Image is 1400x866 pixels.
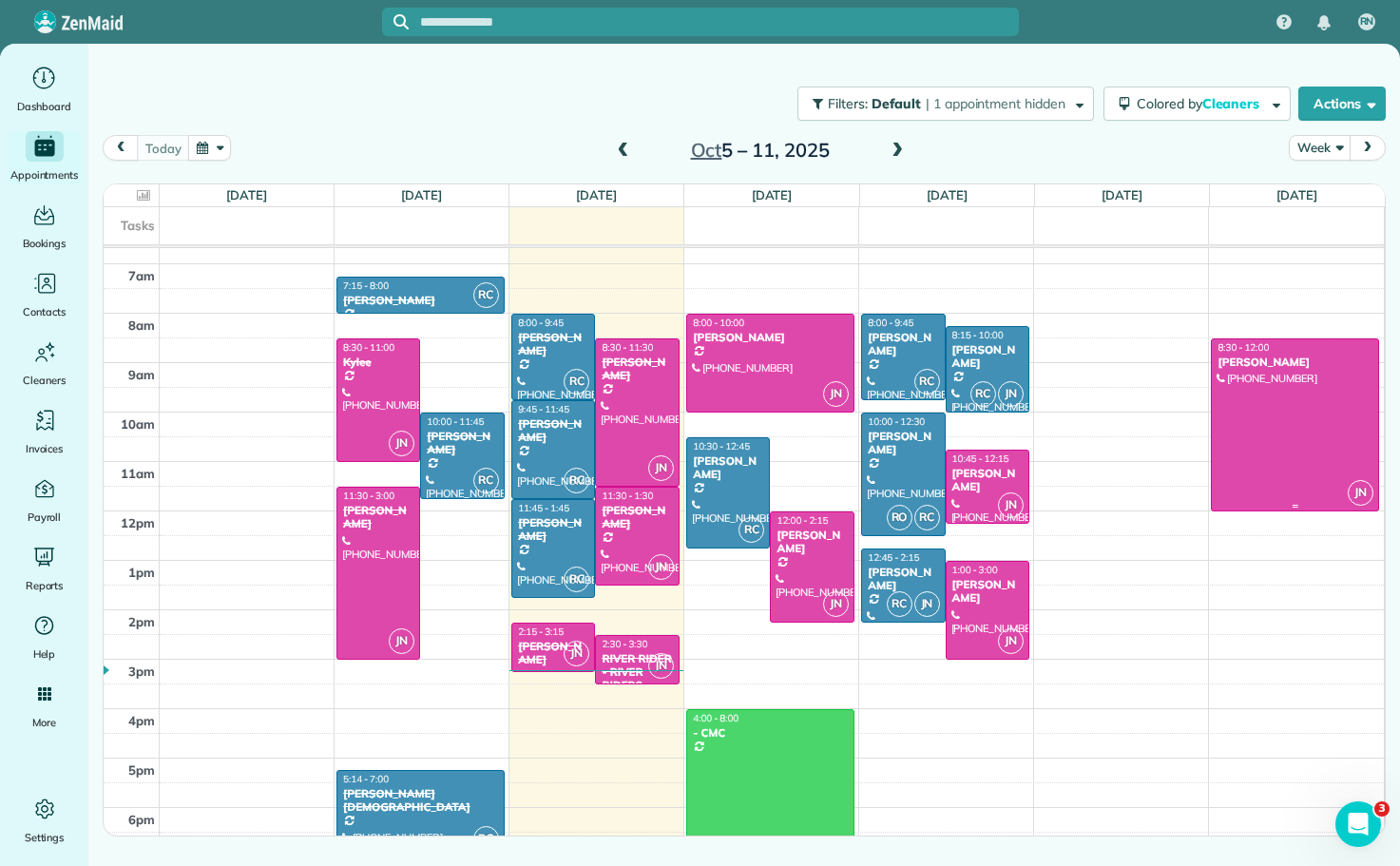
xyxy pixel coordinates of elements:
[517,640,589,667] div: [PERSON_NAME]
[23,234,67,253] span: Bookings
[887,505,912,530] span: RO
[914,369,940,395] span: RC
[951,578,1024,606] div: [PERSON_NAME]
[970,381,996,407] span: RC
[1348,480,1373,506] span: JN
[8,542,81,595] a: Reports
[1298,87,1386,121] button: Actions
[17,97,71,116] span: Dashboard
[342,294,499,307] div: [PERSON_NAME]
[121,416,155,432] span: 10am
[752,187,793,202] a: [DATE]
[1350,135,1386,161] button: next
[8,405,81,458] a: Invoices
[693,440,750,452] span: 10:30 - 12:45
[564,641,589,666] span: JN
[868,415,925,428] span: 10:00 - 12:30
[26,439,64,458] span: Invoices
[121,218,155,233] span: Tasks
[867,331,939,358] div: [PERSON_NAME]
[25,828,65,847] span: Settings
[389,431,414,456] span: JN
[692,454,764,482] div: [PERSON_NAME]
[128,664,155,679] span: 3pm
[648,455,674,481] span: JN
[602,490,653,502] span: 11:30 - 1:30
[128,812,155,827] span: 6pm
[28,508,62,527] span: Payroll
[8,268,81,321] a: Contacts
[121,515,155,530] span: 12pm
[393,14,409,29] svg: Focus search
[648,554,674,580] span: JN
[103,135,139,161] button: prev
[518,403,569,415] span: 9:45 - 11:45
[823,591,849,617] span: JN
[427,415,484,428] span: 10:00 - 11:45
[914,591,940,617] span: JN
[1202,95,1263,112] span: Cleaners
[867,566,939,593] div: [PERSON_NAME]
[23,371,66,390] span: Cleaners
[1102,187,1142,202] a: [DATE]
[1374,801,1390,817] span: 3
[517,417,589,445] div: [PERSON_NAME]
[576,187,617,202] a: [DATE]
[342,504,414,531] div: [PERSON_NAME]
[602,638,647,650] span: 2:30 - 3:30
[128,762,155,778] span: 5pm
[8,337,81,390] a: Cleaners
[998,492,1024,518] span: JN
[926,95,1065,112] span: | 1 appointment hidden
[226,187,267,202] a: [DATE]
[128,565,155,580] span: 1pm
[1289,135,1351,161] button: Week
[952,452,1009,465] span: 10:45 - 12:15
[128,367,155,382] span: 9am
[601,504,673,531] div: [PERSON_NAME]
[8,794,81,847] a: Settings
[33,645,56,664] span: Help
[828,95,868,112] span: Filters:
[601,652,673,693] div: RIVER RIDER - RIVER RIDERS
[128,614,155,629] span: 2pm
[517,516,589,544] div: [PERSON_NAME]
[343,279,389,292] span: 7:15 - 8:00
[868,317,913,329] span: 8:00 - 9:45
[692,726,849,740] div: - CMC
[426,430,498,457] div: [PERSON_NAME]
[8,473,81,527] a: Payroll
[8,131,81,184] a: Appointments
[776,529,848,556] div: [PERSON_NAME]
[642,140,879,161] h2: 5 – 11, 2025
[648,653,674,679] span: JN
[952,564,998,576] span: 1:00 - 3:00
[602,341,653,354] span: 8:30 - 11:30
[823,381,849,407] span: JN
[128,318,155,333] span: 8am
[23,302,66,321] span: Contacts
[518,502,569,514] span: 11:45 - 1:45
[951,343,1024,371] div: [PERSON_NAME]
[32,713,56,732] span: More
[121,466,155,481] span: 11am
[1276,187,1317,202] a: [DATE]
[382,14,409,29] button: Focus search
[342,356,414,369] div: Kylee
[951,467,1024,494] div: [PERSON_NAME]
[998,628,1024,654] span: JN
[872,95,922,112] span: Default
[1103,87,1291,121] button: Colored byCleaners
[564,369,589,395] span: RC
[914,505,940,530] span: RC
[738,517,764,543] span: RC
[8,200,81,253] a: Bookings
[564,468,589,493] span: RC
[797,87,1094,121] button: Filters: Default | 1 appointment hidden
[1304,2,1344,44] div: Notifications
[867,430,939,457] div: [PERSON_NAME]
[927,187,968,202] a: [DATE]
[342,787,499,815] div: [PERSON_NAME][DEMOGRAPHIC_DATA]
[389,628,414,654] span: JN
[693,317,744,329] span: 8:00 - 10:00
